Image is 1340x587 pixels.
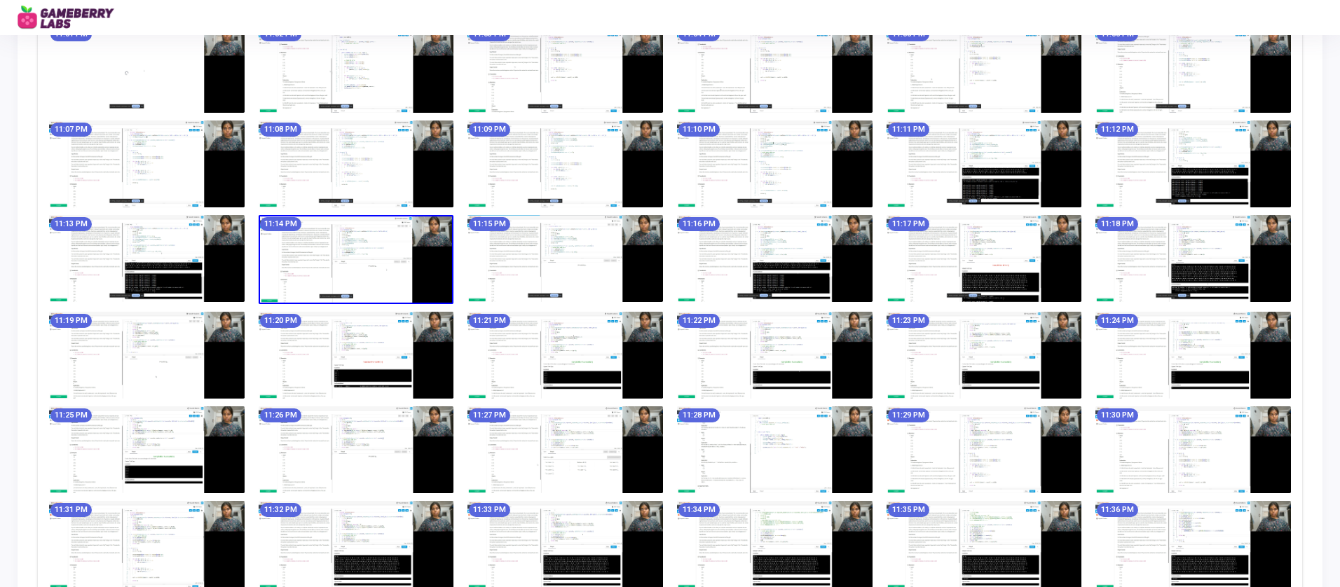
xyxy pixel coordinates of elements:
mat-chip: 11:27 PM [469,408,510,422]
mat-chip: 11:29 PM [888,408,929,422]
mat-chip: 11:26 PM [260,408,301,422]
mat-chip: 11:16 PM [678,217,720,231]
img: screenshot-1755452971781.jpeg [49,312,245,399]
img: screenshot-1755453331758.jpeg [49,406,245,493]
mat-chip: 11:19 PM [50,314,92,328]
mat-chip: 11:30 PM [1097,408,1138,422]
mat-chip: 11:10 PM [678,123,720,137]
img: screenshot-1755452191789.jpeg [1095,25,1291,112]
mat-chip: 11:21 PM [469,314,510,328]
mat-chip: 11:17 PM [888,217,929,231]
img: screenshot-1755452311793.jpeg [259,120,454,207]
img: screenshot-1755453151789.jpeg [677,312,873,399]
img: screenshot-1755452732032.jpeg [467,215,663,302]
img: screenshot-1755452611789.jpeg [49,215,245,302]
img: screenshot-1755452011786.jpeg [467,25,663,112]
img: screenshot-1755453391788.jpeg [259,406,454,493]
img: screenshot-1755452371786.jpeg [467,120,663,207]
img: screenshot-1755452551795.jpeg [1095,120,1291,207]
mat-chip: 11:18 PM [1097,217,1138,231]
mat-chip: 11:11 PM [888,123,929,137]
mat-chip: 11:07 PM [50,123,92,137]
img: screenshot-1755452071786.jpeg [677,25,873,112]
mat-chip: 11:33 PM [469,503,510,517]
img: screenshot-1755453031090.jpeg [259,312,454,399]
img: screenshot-1755453451780.jpeg [467,406,663,493]
mat-chip: 11:28 PM [678,408,720,422]
mat-chip: 11:25 PM [50,408,92,422]
img: screenshot-1755452791787.jpeg [677,215,873,302]
img: screenshot-1755452131793.jpeg [887,25,1082,112]
img: screenshot-1755453511780.jpeg [677,406,873,493]
mat-chip: 11:20 PM [260,314,301,328]
mat-chip: 11:24 PM [1097,314,1138,328]
img: screenshot-1755452671779.jpeg [259,215,454,304]
mat-chip: 11:14 PM [260,217,301,231]
img: screenshot-1755451951783.jpeg [259,25,454,112]
img: screenshot-1755451891522.jpeg [49,25,245,112]
img: screenshot-1755452491774.jpeg [887,120,1082,207]
mat-chip: 11:13 PM [50,217,92,231]
img: screenshot-1755453211778.jpeg [887,312,1082,399]
mat-chip: 11:31 PM [50,503,92,517]
img: screenshot-1755453271791.jpeg [1095,312,1291,399]
mat-chip: 11:36 PM [1097,503,1138,517]
img: screenshot-1755452911788.jpeg [1095,215,1291,302]
img: logo [18,4,123,32]
img: screenshot-1755452251789.jpeg [49,120,245,207]
mat-chip: 11:22 PM [678,314,720,328]
mat-chip: 11:09 PM [469,123,510,137]
img: screenshot-1755453571780.jpeg [887,406,1082,493]
mat-chip: 11:34 PM [678,503,720,517]
mat-chip: 11:23 PM [888,314,929,328]
img: screenshot-1755453091781.jpeg [467,312,663,399]
mat-chip: 11:12 PM [1097,123,1138,137]
mat-chip: 11:35 PM [888,503,929,517]
img: screenshot-1755453631790.jpeg [1095,406,1291,493]
img: screenshot-1755452431793.jpeg [677,120,873,207]
img: screenshot-1755452851789.jpeg [887,215,1082,302]
mat-chip: 11:32 PM [260,503,301,517]
mat-chip: 11:08 PM [260,123,301,137]
mat-chip: 11:15 PM [469,217,510,231]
